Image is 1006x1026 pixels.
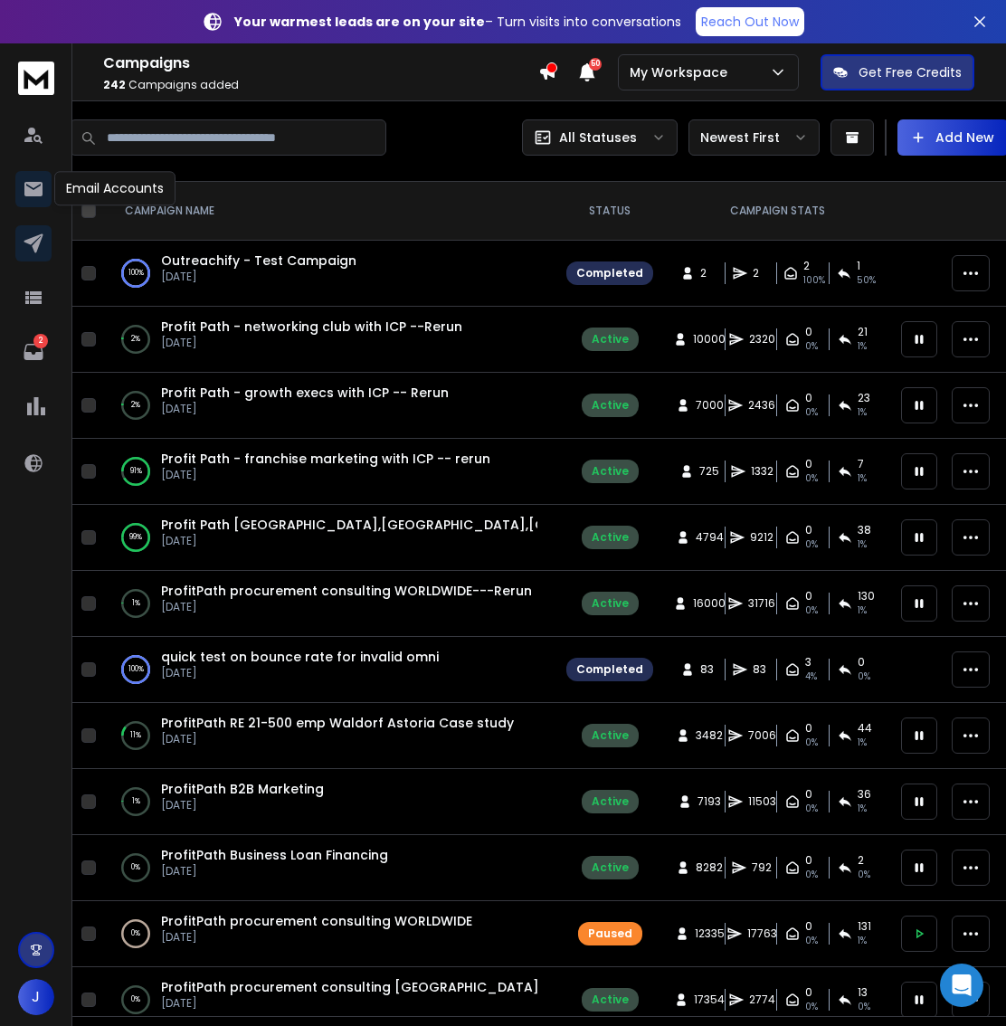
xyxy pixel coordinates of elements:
[805,339,818,354] span: 0%
[805,868,818,882] span: 0%
[857,259,860,273] span: 1
[576,266,643,280] div: Completed
[748,728,776,743] span: 7006
[132,793,140,811] p: 1 %
[103,241,555,307] td: 100%Outreachify - Test Campaign[DATE]
[592,993,629,1007] div: Active
[592,398,629,413] div: Active
[696,728,723,743] span: 3482
[664,182,890,241] th: CAMPAIGN STATS
[103,901,555,967] td: 0%ProfitPath procurement consulting WORLDWIDE[DATE]
[161,780,324,798] a: ProfitPath B2B Marketing
[103,373,555,439] td: 2%Profit Path - growth execs with ICP -- Rerun[DATE]
[749,332,775,347] span: 2320
[161,930,472,945] p: [DATE]
[54,171,176,205] div: Email Accounts
[752,860,772,875] span: 792
[700,266,718,280] span: 2
[131,991,140,1009] p: 0 %
[698,794,721,809] span: 7193
[161,384,449,402] a: Profit Path - growth execs with ICP -- Rerun
[803,273,825,288] span: 100 %
[630,63,735,81] p: My Workspace
[592,464,629,479] div: Active
[696,860,723,875] span: 8282
[858,471,867,486] span: 1 %
[161,798,324,812] p: [DATE]
[696,530,724,545] span: 4794
[821,54,974,90] button: Get Free Credits
[161,582,532,600] a: ProfitPath procurement consulting WORLDWIDE---Rerun
[161,336,462,350] p: [DATE]
[592,794,629,809] div: Active
[805,537,818,552] span: 0%
[858,391,870,405] span: 23
[859,63,962,81] p: Get Free Credits
[161,648,439,666] a: quick test on bounce rate for invalid omni
[161,318,462,336] a: Profit Path - networking club with ICP --Rerun
[161,600,532,614] p: [DATE]
[753,662,771,677] span: 83
[858,339,867,354] span: 1 %
[103,637,555,703] td: 100%quick test on bounce rate for invalid omni[DATE]
[161,846,388,864] a: ProfitPath Business Loan Financing
[747,926,777,941] span: 17763
[805,934,818,948] span: 0%
[696,398,724,413] span: 7000
[103,505,555,571] td: 99%Profit Path [GEOGRAPHIC_DATA],[GEOGRAPHIC_DATA],[GEOGRAPHIC_DATA] C-suite Founder Real Estate(...
[693,596,726,611] span: 16000
[161,978,688,996] a: ProfitPath procurement consulting [GEOGRAPHIC_DATA] [GEOGRAPHIC_DATA]
[805,589,812,603] span: 0
[161,666,439,680] p: [DATE]
[751,464,773,479] span: 1332
[858,655,865,670] span: 0
[858,1000,870,1014] span: 0 %
[234,13,485,31] strong: Your warmest leads are on your site
[858,603,867,618] span: 1 %
[592,332,629,347] div: Active
[858,670,870,684] span: 0 %
[132,594,140,613] p: 1 %
[805,655,811,670] span: 3
[103,77,126,92] span: 242
[589,58,602,71] span: 50
[693,332,726,347] span: 10000
[805,721,812,736] span: 0
[18,62,54,95] img: logo
[805,985,812,1000] span: 0
[103,439,555,505] td: 91%Profit Path - franchise marketing with ICP -- rerun[DATE]
[805,471,818,486] span: 0%
[805,919,812,934] span: 0
[857,273,876,288] span: 50 %
[18,979,54,1015] button: J
[161,534,537,548] p: [DATE]
[161,252,356,270] a: Outreachify - Test Campaign
[161,450,490,468] span: Profit Path - franchise marketing with ICP -- rerun
[805,325,812,339] span: 0
[592,530,629,545] div: Active
[858,985,868,1000] span: 13
[858,853,864,868] span: 2
[858,787,871,802] span: 36
[131,925,140,943] p: 0 %
[588,926,632,941] div: Paused
[749,993,775,1007] span: 2774
[131,396,140,414] p: 2 %
[858,589,875,603] span: 130
[161,732,514,746] p: [DATE]
[695,926,725,941] span: 12335
[103,835,555,901] td: 0%ProfitPath Business Loan Financing[DATE]
[700,662,718,677] span: 83
[131,859,140,877] p: 0 %
[805,405,818,420] span: 0%
[858,325,868,339] span: 21
[592,728,629,743] div: Active
[161,864,388,879] p: [DATE]
[559,128,637,147] p: All Statuses
[103,571,555,637] td: 1%ProfitPath procurement consulting WORLDWIDE---Rerun[DATE]
[15,334,52,370] a: 2
[805,736,818,750] span: 0%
